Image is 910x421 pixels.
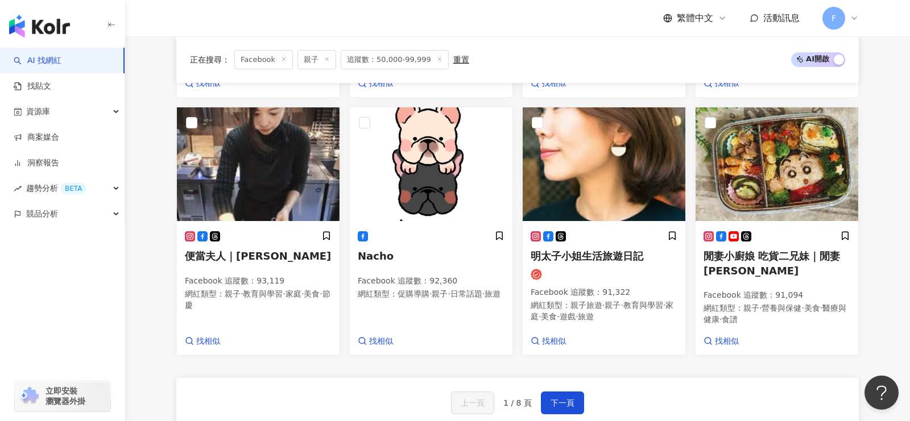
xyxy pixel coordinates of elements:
[190,55,230,64] span: 正在搜尋 ：
[485,289,500,298] span: 旅遊
[704,303,846,324] span: 醫療與健康
[241,289,243,298] span: ·
[663,301,665,310] span: ·
[531,336,566,347] a: 找相似
[722,315,738,324] span: 食譜
[349,107,513,356] a: KOL AvatarNachoFacebook 追蹤數：92,360網紅類型：促購導購·親子·日常話題·旅遊找相似
[503,398,532,407] span: 1 / 8 頁
[26,99,50,124] span: 資源庫
[176,107,340,356] a: KOL Avatar便當夫人｜[PERSON_NAME]Facebook 追蹤數：93,119網紅類型：親子·教育與學習·家庭·美食·節慶找相似
[677,12,713,24] span: 繁體中文
[704,303,850,325] p: 網紅類型 ：
[743,303,759,312] span: 親子
[704,336,739,347] a: 找相似
[429,289,432,298] span: ·
[196,336,220,347] span: 找相似
[26,176,86,201] span: 趨勢分析
[482,289,485,298] span: ·
[45,386,85,406] span: 立即安裝 瀏覽器外掛
[541,312,557,321] span: 美食
[177,107,340,221] img: KOL Avatar
[286,289,301,298] span: 家庭
[185,276,332,287] p: Facebook 追蹤數 ： 93,119
[283,289,285,298] span: ·
[576,312,578,321] span: ·
[560,312,576,321] span: 遊戲
[398,289,429,298] span: 促購導購
[358,289,504,300] p: 網紅類型 ：
[358,250,394,262] span: Nacho
[448,289,450,298] span: ·
[531,287,677,298] p: Facebook 追蹤數 ： 91,322
[759,303,762,312] span: ·
[570,301,602,310] span: 親子旅遊
[14,81,51,92] a: 找貼文
[542,78,566,89] span: 找相似
[542,336,566,347] span: 找相似
[297,50,336,69] span: 親子
[358,78,393,89] a: 找相似
[185,289,330,310] span: 節慶
[763,12,800,23] span: 活動訊息
[531,300,677,322] p: 網紅類型 ：
[243,289,283,298] span: 教育與學習
[602,301,605,310] span: ·
[551,398,574,407] span: 下一頁
[225,289,241,298] span: 親子
[541,391,584,414] button: 下一頁
[185,78,220,89] a: 找相似
[15,381,110,411] a: chrome extension立即安裝 瀏覽器外掛
[523,107,685,221] img: KOL Avatar
[320,289,322,298] span: ·
[522,107,686,356] a: KOL Avatar明太子小姐生活旅遊日記Facebook 追蹤數：91,322網紅類型：親子旅遊·親子·教育與學習·家庭·美食·遊戲·旅遊找相似
[704,250,840,276] span: 閒妻小廚娘 吃貨二兄妹｜閒妻[PERSON_NAME]
[715,336,739,347] span: 找相似
[695,107,859,356] a: KOL Avatar閒妻小廚娘 吃貨二兄妹｜閒妻[PERSON_NAME]Facebook 追蹤數：91,094網紅類型：親子·營養與保健·美食·醫療與健康·食譜找相似
[369,78,393,89] span: 找相似
[696,107,858,221] img: KOL Avatar
[185,250,331,262] span: 便當夫人｜[PERSON_NAME]
[14,157,59,169] a: 洞察報告
[185,336,220,347] a: 找相似
[14,55,61,66] a: searchAI 找網紅
[719,315,722,324] span: ·
[531,78,566,89] a: 找相似
[451,391,494,414] button: 上一頁
[450,289,482,298] span: 日常話題
[358,336,393,347] a: 找相似
[820,303,822,312] span: ·
[304,289,320,298] span: 美食
[358,276,504,287] p: Facebook 追蹤數 ： 92,360
[578,312,594,321] span: 旅遊
[301,289,304,298] span: ·
[453,55,469,64] div: 重置
[234,50,293,69] span: Facebook
[804,303,820,312] span: 美食
[14,185,22,193] span: rise
[196,78,220,89] span: 找相似
[832,12,836,24] span: F
[14,132,59,143] a: 商案媒合
[864,376,899,410] iframe: Help Scout Beacon - Open
[762,303,801,312] span: 營養與保健
[26,201,58,227] span: 競品分析
[539,312,541,321] span: ·
[801,303,804,312] span: ·
[369,336,393,347] span: 找相似
[60,183,86,194] div: BETA
[557,312,559,321] span: ·
[621,301,623,310] span: ·
[715,78,739,89] span: 找相似
[350,107,512,221] img: KOL Avatar
[9,15,70,37] img: logo
[704,290,850,301] p: Facebook 追蹤數 ： 91,094
[704,78,739,89] a: 找相似
[432,289,448,298] span: 親子
[18,387,40,405] img: chrome extension
[531,250,643,262] span: 明太子小姐生活旅遊日記
[605,301,621,310] span: 親子
[185,289,332,311] p: 網紅類型 ：
[623,301,663,310] span: 教育與學習
[341,50,449,69] span: 追蹤數：50,000-99,999
[531,301,673,321] span: 家庭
